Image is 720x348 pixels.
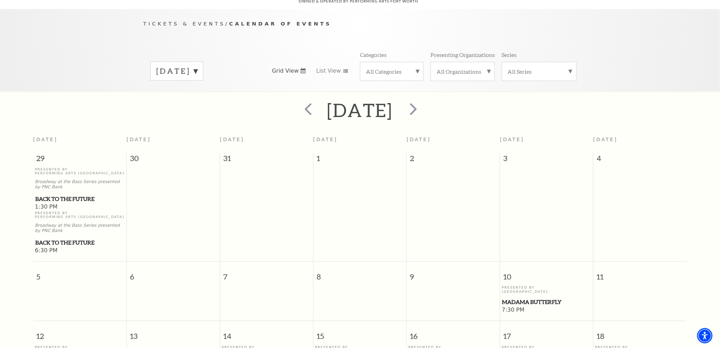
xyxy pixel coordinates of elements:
[400,98,425,123] button: next
[593,321,687,345] span: 18
[360,51,387,58] p: Categories
[407,262,500,286] span: 9
[220,262,313,286] span: 7
[33,262,127,286] span: 5
[220,153,313,167] span: 31
[35,195,125,203] a: Back to the Future
[327,99,393,121] h2: [DATE]
[502,51,517,58] p: Series
[35,223,125,233] p: Broadway at the Bass Series presented by PNC Bank
[366,68,418,75] label: All Categories
[313,137,338,142] span: [DATE]
[500,137,525,142] span: [DATE]
[593,137,618,142] span: [DATE]
[508,68,571,75] label: All Series
[33,153,127,167] span: 29
[35,238,125,247] a: Back to the Future
[35,167,125,175] p: Presented By Performing Arts [GEOGRAPHIC_DATA]
[35,195,124,203] span: Back to the Future
[35,203,125,211] span: 1:30 PM
[407,137,431,142] span: [DATE]
[314,321,406,345] span: 15
[143,21,225,27] span: Tickets & Events
[500,321,593,345] span: 17
[437,68,489,75] label: All Organizations
[35,247,125,255] span: 6:30 PM
[593,153,687,167] span: 4
[33,321,127,345] span: 12
[407,153,500,167] span: 2
[295,98,320,123] button: prev
[431,51,495,58] p: Presenting Organizations
[500,153,593,167] span: 3
[220,321,313,345] span: 14
[314,262,406,286] span: 8
[502,285,592,293] p: Presented By [GEOGRAPHIC_DATA]
[127,137,151,142] span: [DATE]
[35,211,125,219] p: Presented By Performing Arts [GEOGRAPHIC_DATA]
[127,262,220,286] span: 6
[156,66,197,77] label: [DATE]
[500,262,593,286] span: 10
[229,21,332,27] span: Calendar of Events
[220,137,244,142] span: [DATE]
[697,328,713,343] div: Accessibility Menu
[143,20,577,28] p: /
[35,238,124,247] span: Back to the Future
[35,179,125,190] p: Broadway at the Bass Series presented by PNC Bank
[314,153,406,167] span: 1
[33,137,58,142] span: [DATE]
[502,298,592,306] a: Madama Butterfly
[272,67,299,75] span: Grid View
[502,306,592,314] span: 7:30 PM
[127,153,220,167] span: 30
[407,321,500,345] span: 16
[502,298,591,306] span: Madama Butterfly
[593,262,687,286] span: 11
[316,67,341,75] span: List View
[127,321,220,345] span: 13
